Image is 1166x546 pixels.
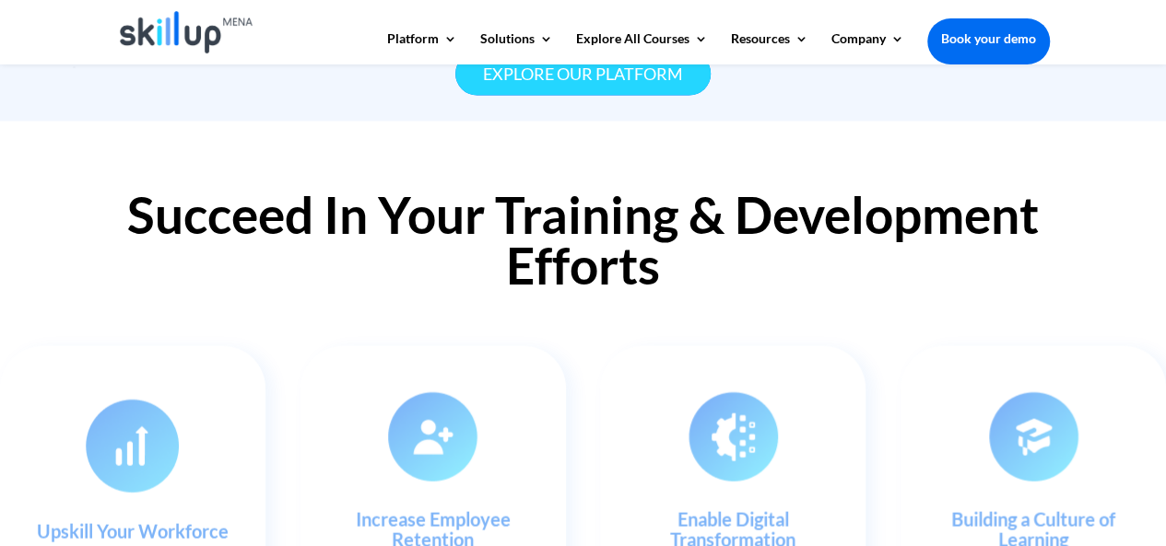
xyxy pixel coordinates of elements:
[831,32,904,64] a: Company
[927,18,1050,59] a: Book your demo
[86,400,179,494] img: custom content - Skillup
[689,392,778,482] img: L&D Journey - Skillup
[120,11,253,53] img: Skillup Mena
[576,32,708,64] a: Explore All Courses
[1074,458,1166,546] iframe: Chat Widget
[117,190,1050,300] h2: Succeed In Your Training & Development Efforts
[455,52,711,96] a: Explore our platform
[989,392,1078,482] img: L&D Journey - Skillup
[480,32,553,64] a: Solutions
[388,392,477,482] img: learning management system - Skillup
[731,32,808,64] a: Resources
[387,32,457,64] a: Platform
